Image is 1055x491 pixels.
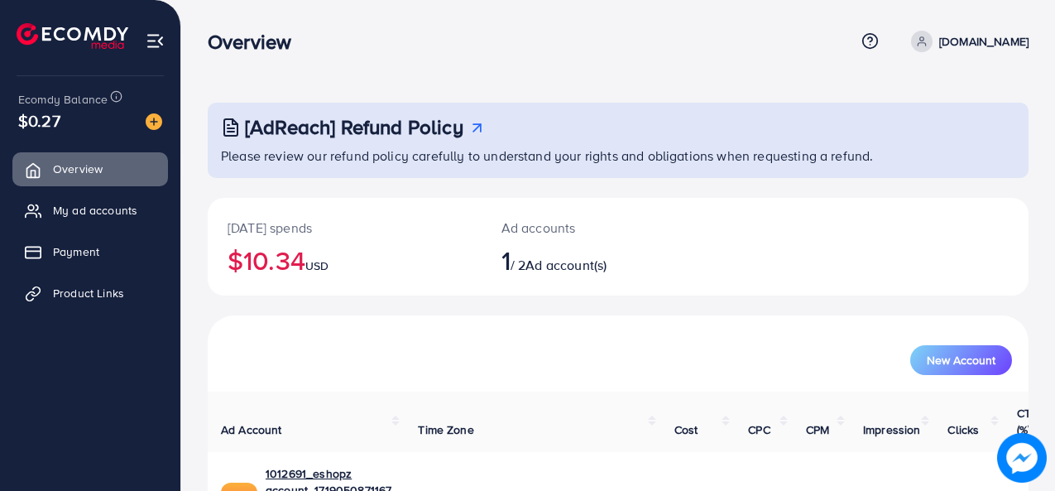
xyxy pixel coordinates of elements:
h3: Overview [208,30,305,54]
span: $0.27 [18,108,60,132]
span: Ecomdy Balance [18,91,108,108]
span: Ad account(s) [525,256,607,274]
a: [DOMAIN_NAME] [904,31,1029,52]
span: New Account [927,354,995,366]
span: 1 [501,241,511,279]
span: CPM [806,421,829,438]
p: Please review our refund policy carefully to understand your rights and obligations when requesti... [221,146,1019,166]
span: Product Links [53,285,124,301]
a: Product Links [12,277,168,310]
h2: / 2 [501,244,667,276]
span: My ad accounts [53,202,137,219]
span: Ad Account [221,421,282,438]
button: New Account [910,345,1012,375]
img: image [997,433,1047,483]
a: Overview [12,152,168,185]
span: Payment [53,243,99,260]
img: menu [146,31,165,51]
img: image [146,113,162,130]
span: Cost [674,421,698,438]
span: CTR (%) [1017,405,1038,438]
p: [DOMAIN_NAME] [939,31,1029,51]
h2: $10.34 [228,244,462,276]
p: [DATE] spends [228,218,462,238]
span: CPC [748,421,770,438]
span: Clicks [947,421,979,438]
p: Ad accounts [501,218,667,238]
span: Impression [863,421,921,438]
a: My ad accounts [12,194,168,227]
span: Time Zone [418,421,473,438]
span: USD [305,258,328,274]
img: logo [17,23,128,49]
span: Overview [53,161,103,177]
h3: [AdReach] Refund Policy [245,115,463,139]
a: Payment [12,235,168,268]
